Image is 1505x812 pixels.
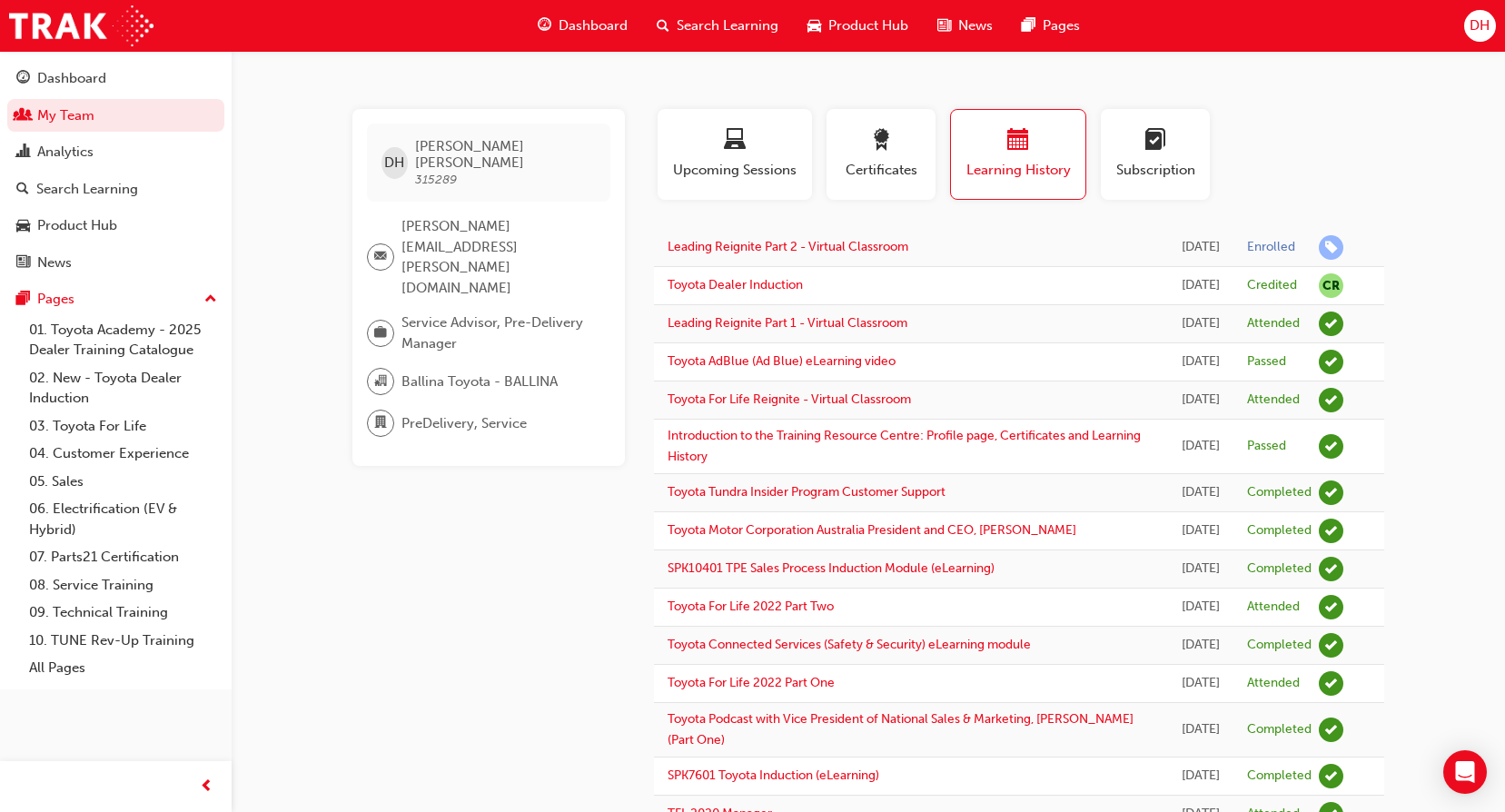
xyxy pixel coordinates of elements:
a: 02. New - Toyota Dealer Induction [22,364,224,412]
span: learningRecordVerb_COMPLETE-icon [1319,480,1343,505]
a: All Pages [22,654,224,682]
div: Thu Jul 03 2025 13:46:22 GMT+1000 (Australian Eastern Standard Time) [1182,237,1220,258]
a: 10. TUNE Rev-Up Training [22,627,224,655]
a: search-iconSearch Learning [642,7,793,45]
span: [PERSON_NAME][EMAIL_ADDRESS][PERSON_NAME][DOMAIN_NAME] [401,216,596,298]
div: Search Learning [36,179,138,200]
a: guage-iconDashboard [523,7,642,45]
div: Dashboard [37,68,106,89]
span: guage-icon [538,15,551,37]
div: Completed [1247,484,1312,501]
span: organisation-icon [374,370,387,393]
div: Tue Oct 11 2022 01:00:00 GMT+1100 (Australian Eastern Daylight Time) [1182,597,1220,618]
span: Ballina Toyota - BALLINA [401,371,558,392]
a: My Team [7,99,224,133]
span: Service Advisor, Pre-Delivery Manager [401,312,596,353]
span: Learning History [965,160,1072,181]
span: Pages [1043,15,1080,36]
span: Product Hub [828,15,908,36]
a: Toyota AdBlue (Ad Blue) eLearning video [668,353,896,369]
div: Tue Jun 09 2020 15:37:48 GMT+1000 (Australian Eastern Standard Time) [1182,766,1220,787]
span: search-icon [657,15,669,37]
span: PreDelivery, Service [401,413,527,434]
button: DashboardMy TeamAnalyticsSearch LearningProduct HubNews [7,58,224,282]
span: email-icon [374,245,387,269]
div: Tue Mar 25 2025 23:00:00 GMT+1100 (Australian Eastern Daylight Time) [1182,275,1220,296]
div: News [37,253,72,273]
div: Passed [1247,353,1286,371]
a: 07. Parts21 Certification [22,543,224,571]
span: learningRecordVerb_ATTEND-icon [1319,671,1343,696]
span: learningRecordVerb_ATTEND-icon [1319,312,1343,336]
span: 315289 [415,172,457,187]
span: news-icon [937,15,951,37]
div: Completed [1247,522,1312,540]
span: learningRecordVerb_COMPLETE-icon [1319,633,1343,658]
button: Pages [7,282,224,316]
a: news-iconNews [923,7,1007,45]
div: Credited [1247,277,1297,294]
span: calendar-icon [1007,129,1029,153]
a: Toyota Motor Corporation Australia President and CEO, [PERSON_NAME] [668,522,1076,538]
span: null-icon [1319,273,1343,298]
span: learningRecordVerb_COMPLETE-icon [1319,557,1343,581]
div: Enrolled [1247,239,1295,256]
button: Certificates [827,109,936,200]
a: Leading Reignite Part 2 - Virtual Classroom [668,239,908,254]
img: Trak [9,5,153,46]
a: Toyota Podcast with Vice President of National Sales & Marketing, [PERSON_NAME] (Part One) [668,711,1134,748]
div: Wed Dec 06 2023 11:55:37 GMT+1100 (Australian Eastern Daylight Time) [1182,436,1220,457]
span: learningRecordVerb_ATTEND-icon [1319,595,1343,619]
span: [PERSON_NAME] [PERSON_NAME] [415,138,596,171]
a: 01. Toyota Academy - 2025 Dealer Training Catalogue [22,316,224,364]
div: Pages [37,289,74,310]
a: 04. Customer Experience [22,440,224,468]
span: learningRecordVerb_ENROLL-icon [1319,235,1343,260]
a: Toyota For Life Reignite - Virtual Classroom [668,391,911,407]
span: department-icon [374,411,387,435]
div: Completed [1247,560,1312,578]
a: Leading Reignite Part 1 - Virtual Classroom [668,315,907,331]
span: pages-icon [1022,15,1035,37]
span: Certificates [840,160,922,181]
span: prev-icon [200,776,213,798]
span: news-icon [16,255,30,272]
a: Toyota Connected Services (Safety & Security) eLearning module [668,637,1031,652]
a: 05. Sales [22,468,224,496]
span: DH [384,153,404,173]
a: 03. Toyota For Life [22,412,224,441]
span: learningRecordVerb_COMPLETE-icon [1319,764,1343,788]
span: DH [1470,15,1490,36]
div: Tue Mar 25 2025 10:30:00 GMT+1100 (Australian Eastern Daylight Time) [1182,313,1220,334]
a: SPK7601 Toyota Induction (eLearning) [668,767,879,783]
span: learningRecordVerb_ATTEND-icon [1319,388,1343,412]
div: Fri Sep 23 2022 00:00:00 GMT+1000 (Australian Eastern Standard Time) [1182,635,1220,656]
div: Wed Jul 29 2020 00:00:00 GMT+1000 (Australian Eastern Standard Time) [1182,719,1220,740]
span: learningRecordVerb_COMPLETE-icon [1319,718,1343,742]
div: Thu Nov 09 2023 01:00:00 GMT+1100 (Australian Eastern Daylight Time) [1182,482,1220,503]
div: Open Intercom Messenger [1443,750,1487,794]
a: 06. Electrification (EV & Hybrid) [22,495,224,543]
div: Tue Aug 01 2023 00:00:00 GMT+1000 (Australian Eastern Standard Time) [1182,520,1220,541]
span: Upcoming Sessions [671,160,798,181]
span: chart-icon [16,144,30,161]
a: 09. Technical Training [22,599,224,627]
span: News [958,15,993,36]
span: learningRecordVerb_PASS-icon [1319,434,1343,459]
span: learningRecordVerb_COMPLETE-icon [1319,519,1343,543]
a: Toyota For Life 2022 Part Two [668,599,834,614]
span: laptop-icon [724,129,746,153]
div: Attended [1247,599,1300,616]
button: Subscription [1101,109,1210,200]
span: award-icon [870,129,892,153]
div: Analytics [37,142,94,163]
span: car-icon [16,218,30,234]
span: up-icon [204,288,217,312]
div: Thu Oct 03 2024 13:00:00 GMT+1000 (Australian Eastern Standard Time) [1182,390,1220,411]
div: Tue Aug 01 2023 00:00:00 GMT+1000 (Australian Eastern Standard Time) [1182,559,1220,579]
a: Dashboard [7,62,224,95]
div: Product Hub [37,215,117,236]
span: car-icon [807,15,821,37]
span: guage-icon [16,71,30,87]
